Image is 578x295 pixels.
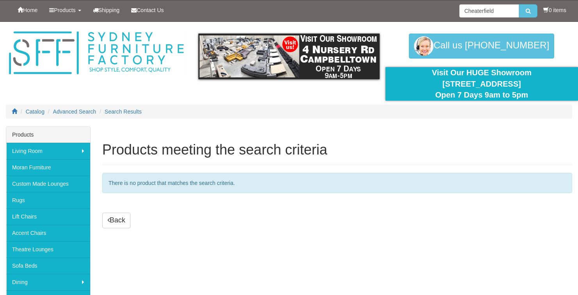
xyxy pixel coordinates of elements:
a: Dining [6,274,90,290]
h1: Products meeting the search criteria [102,142,572,158]
a: Back [102,213,130,228]
input: Site search [459,4,519,18]
a: Sofa Beds [6,258,90,274]
div: Visit Our HUGE Showroom [STREET_ADDRESS] Open 7 Days 9am to 5pm [391,67,572,101]
span: Home [23,7,37,13]
a: Custom Made Lounges [6,176,90,192]
a: Products [43,0,87,20]
div: Products [6,127,90,143]
a: Shipping [87,0,126,20]
li: 0 items [543,6,566,14]
a: Advanced Search [53,108,96,115]
a: Home [12,0,43,20]
a: Theatre Lounges [6,241,90,258]
img: Sydney Furniture Factory [6,30,187,76]
a: Living Room [6,143,90,159]
div: There is no product that matches the search criteria. [102,173,572,193]
span: Products [54,7,75,13]
a: Search Results [105,108,142,115]
a: Lift Chairs [6,208,90,225]
span: Contact Us [137,7,164,13]
a: Contact Us [125,0,169,20]
a: Moran Furniture [6,159,90,176]
img: showroom.gif [198,34,379,79]
span: Shipping [98,7,120,13]
a: Accent Chairs [6,225,90,241]
a: Rugs [6,192,90,208]
a: Catalog [26,108,45,115]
